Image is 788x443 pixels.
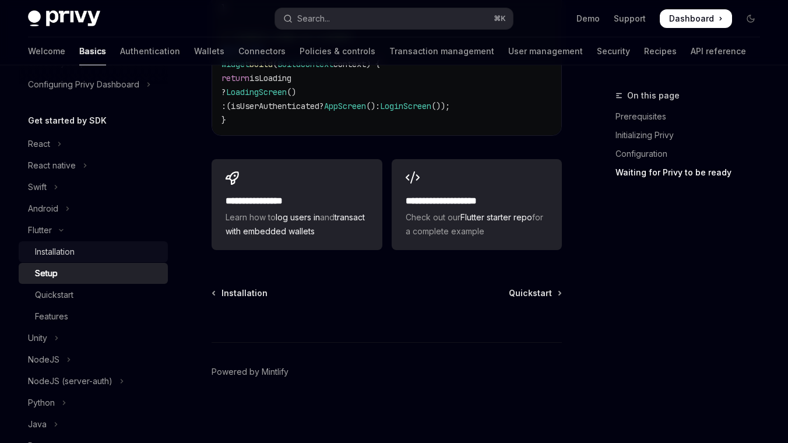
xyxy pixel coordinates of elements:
[28,37,65,65] a: Welcome
[300,37,375,65] a: Policies & controls
[221,287,268,299] span: Installation
[28,159,76,173] div: React native
[28,417,47,431] div: Java
[213,287,268,299] a: Installation
[741,9,760,28] button: Toggle dark mode
[644,37,677,65] a: Recipes
[627,89,680,103] span: On this page
[28,223,52,237] div: Flutter
[19,371,168,392] button: Toggle NodeJS (server-auth) section
[19,177,168,198] button: Toggle Swift section
[597,37,630,65] a: Security
[615,145,769,163] a: Configuration
[28,180,47,194] div: Swift
[669,13,714,24] span: Dashboard
[509,287,561,299] a: Quickstart
[494,14,506,23] span: ⌘ K
[249,73,291,83] span: isLoading
[19,349,168,370] button: Toggle NodeJS section
[28,353,59,367] div: NodeJS
[380,101,431,111] span: LoginScreen
[238,37,286,65] a: Connectors
[212,159,382,250] a: **** **** **** *Learn how tolog users inandtransact with embedded wallets
[79,37,106,65] a: Basics
[275,8,513,29] button: Open search
[19,241,168,262] a: Installation
[194,37,224,65] a: Wallets
[389,37,494,65] a: Transaction management
[509,287,552,299] span: Quickstart
[615,163,769,182] a: Waiting for Privy to be ready
[276,212,320,222] a: log users in
[319,101,324,111] span: ?
[28,202,58,216] div: Android
[614,13,646,24] a: Support
[28,137,50,151] div: React
[19,328,168,349] button: Toggle Unity section
[35,288,73,302] div: Quickstart
[28,78,139,92] div: Configuring Privy Dashboard
[35,245,75,259] div: Installation
[19,133,168,154] button: Toggle React section
[576,13,600,24] a: Demo
[28,331,47,345] div: Unity
[324,101,366,111] span: AppScreen
[19,392,168,413] button: Toggle Python section
[366,101,375,111] span: ()
[28,114,107,128] h5: Get started by SDK
[615,126,769,145] a: Initializing Privy
[221,87,226,97] span: ?
[226,210,368,238] span: Learn how to and
[120,37,180,65] a: Authentication
[35,266,58,280] div: Setup
[221,115,226,125] span: }
[28,374,112,388] div: NodeJS (server-auth)
[35,310,68,324] div: Features
[226,87,287,97] span: LoadingScreen
[19,306,168,327] a: Features
[19,284,168,305] a: Quickstart
[375,101,380,111] span: :
[19,220,168,241] button: Toggle Flutter section
[212,366,289,378] a: Powered by Mintlify
[19,414,168,435] button: Toggle Java section
[287,87,296,97] span: ()
[19,263,168,284] a: Setup
[226,101,319,111] span: (isUserAuthenticated
[221,101,226,111] span: :
[431,101,450,111] span: ());
[19,74,168,95] button: Toggle Configuring Privy Dashboard section
[28,396,55,410] div: Python
[297,12,330,26] div: Search...
[615,107,769,126] a: Prerequisites
[221,73,249,83] span: return
[460,212,532,222] a: Flutter starter repo
[19,155,168,176] button: Toggle React native section
[660,9,732,28] a: Dashboard
[19,198,168,219] button: Toggle Android section
[406,210,548,238] span: Check out our for a complete example
[508,37,583,65] a: User management
[28,10,100,27] img: dark logo
[691,37,746,65] a: API reference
